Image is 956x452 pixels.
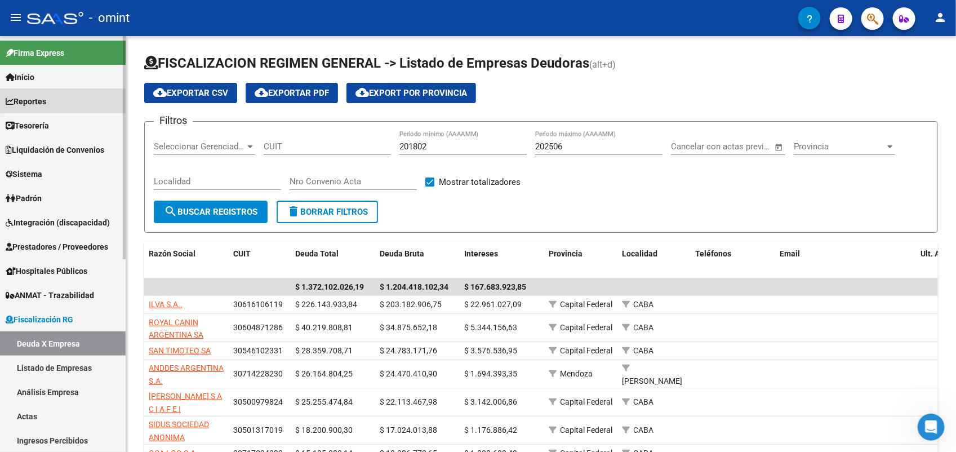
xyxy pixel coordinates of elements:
datatable-header-cell: Razón Social [144,242,229,279]
span: $ 34.875.652,18 [380,323,437,332]
span: - omint [89,6,130,30]
span: 30604871286 [233,323,283,332]
span: SAN TIMOTEO SA [149,346,211,355]
span: Teléfonos [695,249,731,258]
span: CUIT [233,249,251,258]
span: Mostrar totalizadores [439,175,521,189]
span: Fiscalización RG [6,313,73,326]
span: ILVA S.A.. [149,300,183,309]
span: $ 18.200.900,30 [295,426,353,435]
span: Capital Federal [560,426,612,435]
span: [PERSON_NAME] [622,376,682,385]
span: $ 28.359.708,71 [295,346,353,355]
button: Borrar Filtros [277,201,378,223]
span: CABA [633,323,653,332]
span: 30546102331 [233,346,283,355]
datatable-header-cell: Provincia [544,242,617,279]
span: $ 24.783.171,76 [380,346,437,355]
span: $ 1.204.418.102,34 [380,282,448,291]
span: Tesorería [6,119,49,132]
span: Capital Federal [560,397,612,406]
span: 30714228230 [233,369,283,378]
datatable-header-cell: Deuda Total [291,242,375,279]
span: Capital Federal [560,346,612,355]
span: Sistema [6,168,42,180]
span: Export por Provincia [355,88,467,98]
span: [PERSON_NAME] S A C I A F E I [149,392,222,414]
span: CABA [633,300,653,309]
span: Intereses [464,249,498,258]
span: Inicio [6,71,34,83]
span: Deuda Bruta [380,249,424,258]
span: CABA [633,346,653,355]
span: Provincia [549,249,583,258]
span: 30616106119 [233,300,283,309]
datatable-header-cell: CUIT [229,242,291,279]
span: CABA [633,426,653,435]
span: Firma Express [6,47,64,59]
span: $ 22.961.027,09 [464,300,522,309]
datatable-header-cell: Intereses [460,242,544,279]
span: Capital Federal [560,323,612,332]
button: Exportar CSV [144,83,237,103]
mat-icon: delete [287,205,300,218]
span: $ 24.470.410,90 [380,369,437,378]
span: $ 17.024.013,88 [380,426,437,435]
span: Padrón [6,192,42,205]
span: ROYAL CANIN ARGENTINA SA [149,318,203,340]
span: (alt+d) [589,59,616,70]
span: Reportes [6,95,46,108]
span: Provincia [794,141,885,152]
span: Buscar Registros [164,207,257,217]
span: $ 1.694.393,35 [464,369,517,378]
span: Deuda Total [295,249,339,258]
span: Email [780,249,800,258]
span: Exportar PDF [255,88,329,98]
button: Open calendar [772,141,785,154]
span: 30501317019 [233,426,283,435]
span: $ 1.372.102.026,19 [295,282,364,291]
mat-icon: person [933,11,947,24]
button: Export por Provincia [346,83,476,103]
datatable-header-cell: Teléfonos [691,242,775,279]
datatable-header-cell: Deuda Bruta [375,242,460,279]
mat-icon: cloud_download [153,86,167,99]
span: Seleccionar Gerenciador [154,141,245,152]
span: Prestadores / Proveedores [6,241,108,253]
span: Hospitales Públicos [6,265,87,277]
span: $ 22.113.467,98 [380,397,437,406]
span: $ 167.683.923,85 [464,282,526,291]
span: SIDUS SOCIEDAD ANONIMA [149,420,209,442]
span: 30500979824 [233,397,283,406]
button: Exportar PDF [246,83,338,103]
span: $ 26.164.804,25 [295,369,353,378]
span: Ult. Acta [921,249,951,258]
button: Buscar Registros [154,201,268,223]
span: Capital Federal [560,300,612,309]
datatable-header-cell: Localidad [617,242,691,279]
span: Integración (discapacidad) [6,216,110,229]
span: $ 3.576.536,95 [464,346,517,355]
span: Razón Social [149,249,195,258]
span: $ 25.255.474,84 [295,397,353,406]
span: $ 226.143.933,84 [295,300,357,309]
span: $ 1.176.886,42 [464,426,517,435]
span: $ 5.344.156,63 [464,323,517,332]
span: Localidad [622,249,657,258]
span: ANMAT - Trazabilidad [6,289,94,302]
datatable-header-cell: Email [775,242,916,279]
span: $ 3.142.006,86 [464,397,517,406]
mat-icon: cloud_download [255,86,268,99]
span: $ 203.182.906,75 [380,300,442,309]
span: Borrar Filtros [287,207,368,217]
span: $ 40.219.808,81 [295,323,353,332]
mat-icon: cloud_download [355,86,369,99]
mat-icon: menu [9,11,23,24]
h3: Filtros [154,113,193,128]
span: Exportar CSV [153,88,228,98]
span: Mendoza [560,369,593,378]
mat-icon: search [164,205,177,218]
span: FISCALIZACION REGIMEN GENERAL -> Listado de Empresas Deudoras [144,55,589,71]
span: ANDDES ARGENTINA S.A. [149,364,224,385]
iframe: Intercom live chat [918,414,945,441]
